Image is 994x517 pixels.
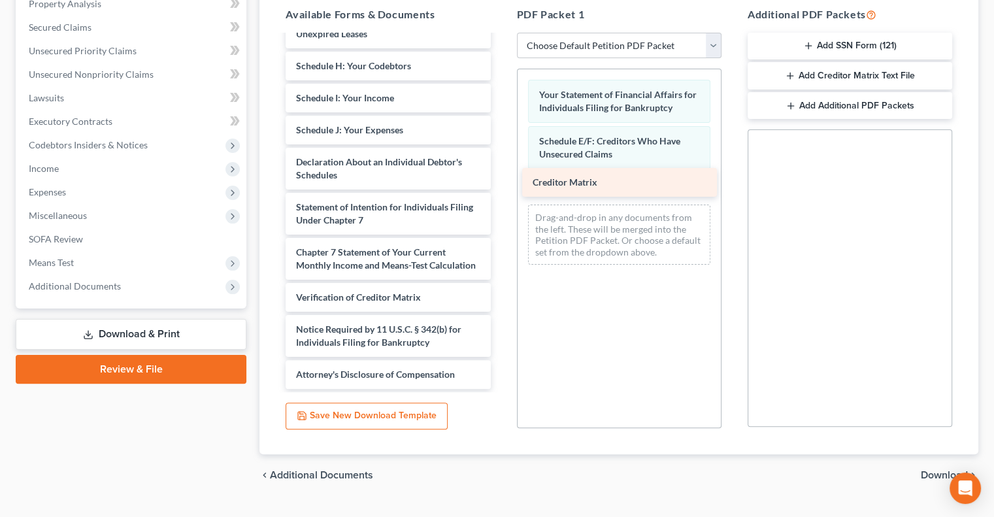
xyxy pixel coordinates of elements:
[270,470,373,480] span: Additional Documents
[921,470,978,480] button: Download chevron_right
[539,89,697,113] span: Your Statement of Financial Affairs for Individuals Filing for Bankruptcy
[18,227,246,251] a: SOFA Review
[296,124,403,135] span: Schedule J: Your Expenses
[286,403,448,430] button: Save New Download Template
[748,33,952,60] button: Add SSN Form (121)
[18,16,246,39] a: Secured Claims
[259,470,270,480] i: chevron_left
[950,473,981,504] div: Open Intercom Messenger
[286,7,490,22] h5: Available Forms & Documents
[296,15,447,39] span: Schedule G: Executory Contracts and Unexpired Leases
[29,22,91,33] span: Secured Claims
[18,39,246,63] a: Unsecured Priority Claims
[29,45,137,56] span: Unsecured Priority Claims
[29,139,148,150] span: Codebtors Insiders & Notices
[29,186,66,197] span: Expenses
[296,369,455,380] span: Attorney's Disclosure of Compensation
[18,86,246,110] a: Lawsuits
[296,92,394,103] span: Schedule I: Your Income
[517,7,721,22] h5: PDF Packet 1
[29,233,83,244] span: SOFA Review
[296,156,462,180] span: Declaration About an Individual Debtor's Schedules
[296,292,421,303] span: Verification of Creditor Matrix
[29,116,112,127] span: Executory Contracts
[296,201,473,225] span: Statement of Intention for Individuals Filing Under Chapter 7
[29,69,154,80] span: Unsecured Nonpriority Claims
[16,355,246,384] a: Review & File
[528,205,710,265] div: Drag-and-drop in any documents from the left. These will be merged into the Petition PDF Packet. ...
[296,246,476,271] span: Chapter 7 Statement of Your Current Monthly Income and Means-Test Calculation
[18,110,246,133] a: Executory Contracts
[968,470,978,480] i: chevron_right
[296,324,461,348] span: Notice Required by 11 U.S.C. § 342(b) for Individuals Filing for Bankruptcy
[259,470,373,480] a: chevron_left Additional Documents
[533,176,597,188] span: Creditor Matrix
[16,319,246,350] a: Download & Print
[748,92,952,120] button: Add Additional PDF Packets
[29,163,59,174] span: Income
[29,92,64,103] span: Lawsuits
[296,60,411,71] span: Schedule H: Your Codebtors
[748,62,952,90] button: Add Creditor Matrix Text File
[29,280,121,292] span: Additional Documents
[29,257,74,268] span: Means Test
[29,210,87,221] span: Miscellaneous
[539,135,680,159] span: Schedule E/F: Creditors Who Have Unsecured Claims
[18,63,246,86] a: Unsecured Nonpriority Claims
[921,470,968,480] span: Download
[748,7,952,22] h5: Additional PDF Packets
